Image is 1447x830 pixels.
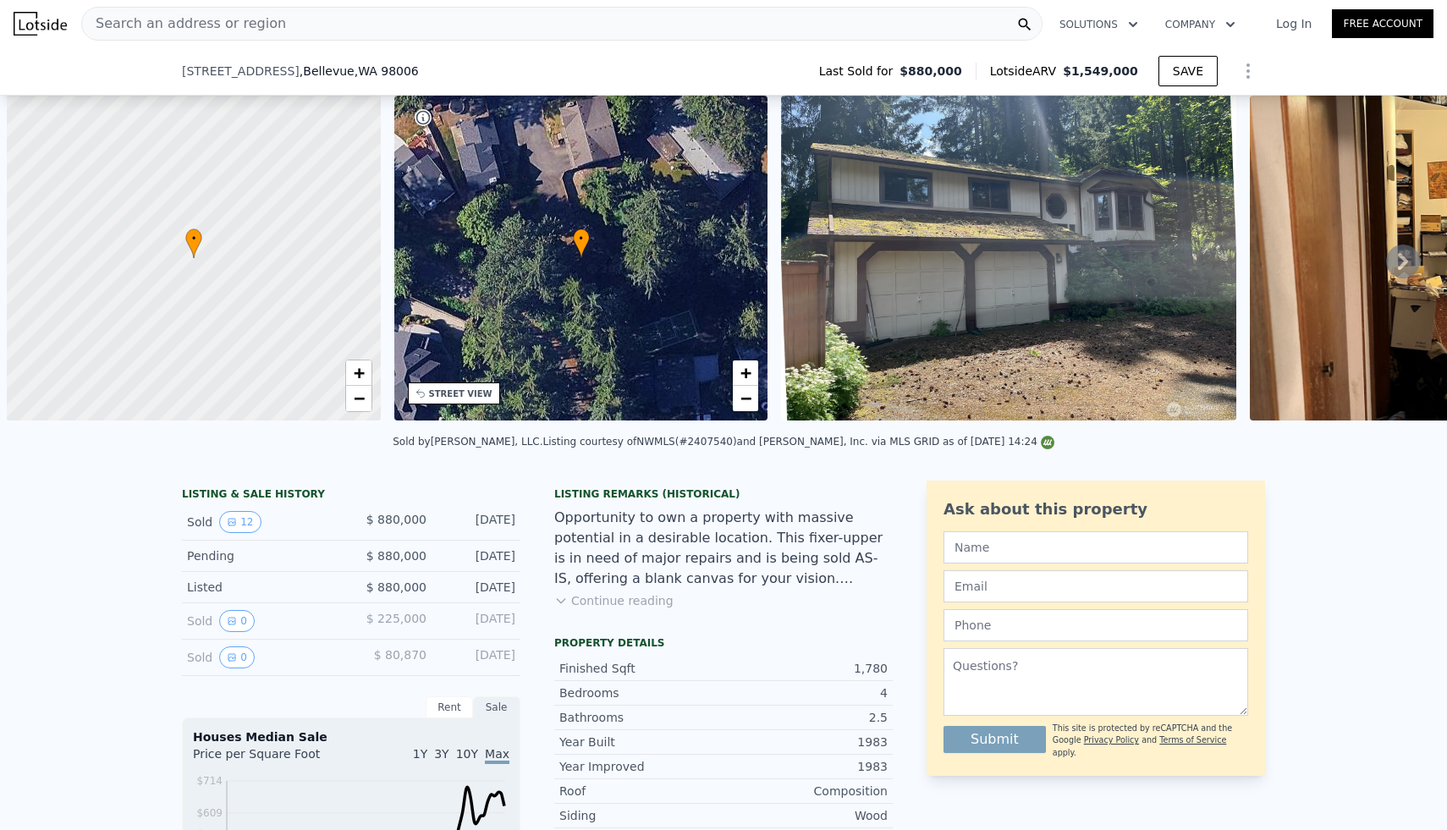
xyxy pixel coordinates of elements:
div: Opportunity to own a property with massive potential in a desirable location. This fixer-upper is... [554,508,893,589]
button: View historical data [219,511,261,533]
div: 1,780 [723,660,888,677]
div: Composition [723,783,888,800]
div: STREET VIEW [429,388,492,400]
button: Submit [944,726,1046,753]
div: Bedrooms [559,684,723,701]
div: Property details [554,636,893,650]
div: • [185,228,202,258]
div: 1983 [723,734,888,750]
input: Phone [944,609,1248,641]
div: Rent [426,696,473,718]
input: Email [944,570,1248,602]
div: Wood [723,807,888,824]
a: Zoom out [733,386,758,411]
span: $880,000 [900,63,962,80]
div: LISTING & SALE HISTORY [182,487,520,504]
div: Finished Sqft [559,660,723,677]
button: Company [1152,9,1249,40]
span: 10Y [456,747,478,761]
div: 4 [723,684,888,701]
a: Free Account [1332,9,1433,38]
div: Houses Median Sale [193,728,509,745]
button: Continue reading [554,592,674,609]
a: Privacy Policy [1084,735,1139,745]
span: $ 880,000 [366,549,426,563]
button: Solutions [1046,9,1152,40]
div: Roof [559,783,723,800]
button: View historical data [219,646,255,668]
span: 1Y [413,747,427,761]
tspan: $714 [196,775,223,787]
div: Year Improved [559,758,723,775]
span: + [740,362,751,383]
span: $1,549,000 [1063,64,1138,78]
div: Sold [187,610,338,632]
input: Name [944,531,1248,563]
div: Pending [187,547,338,564]
div: 2.5 [723,709,888,726]
a: Zoom in [346,360,371,386]
div: Sold [187,646,338,668]
div: Sold by [PERSON_NAME], LLC . [393,436,542,448]
div: Bathrooms [559,709,723,726]
div: • [573,228,590,258]
div: Price per Square Foot [193,745,351,772]
div: Siding [559,807,723,824]
div: [DATE] [440,610,515,632]
span: + [353,362,364,383]
span: $ 225,000 [366,612,426,625]
span: − [353,388,364,409]
span: − [740,388,751,409]
span: $ 880,000 [366,513,426,526]
span: [STREET_ADDRESS] [182,63,300,80]
div: Listing Remarks (Historical) [554,487,893,501]
div: [DATE] [440,579,515,596]
span: Search an address or region [82,14,286,34]
span: $ 880,000 [366,580,426,594]
div: Sale [473,696,520,718]
div: Ask about this property [944,497,1248,521]
a: Zoom out [346,386,371,411]
div: Listing courtesy of NWMLS (#2407540) and [PERSON_NAME], Inc. via MLS GRID as of [DATE] 14:24 [543,436,1054,448]
span: • [185,231,202,246]
span: Last Sold for [819,63,900,80]
span: Lotside ARV [990,63,1063,80]
span: Max [485,747,509,764]
span: , WA 98006 [355,64,419,78]
a: Log In [1256,15,1332,32]
button: SAVE [1158,56,1218,86]
span: , Bellevue [300,63,419,80]
div: Year Built [559,734,723,750]
div: Sold [187,511,338,533]
div: [DATE] [440,547,515,564]
div: This site is protected by reCAPTCHA and the Google and apply. [1053,723,1248,759]
div: [DATE] [440,511,515,533]
img: NWMLS Logo [1041,436,1054,449]
span: $ 80,870 [374,648,426,662]
button: Show Options [1231,54,1265,88]
a: Zoom in [733,360,758,386]
img: Lotside [14,12,67,36]
img: Sale: 167133989 Parcel: 97894631 [781,96,1236,420]
tspan: $609 [196,807,223,819]
button: View historical data [219,610,255,632]
a: Terms of Service [1159,735,1226,745]
div: [DATE] [440,646,515,668]
span: • [573,231,590,246]
div: 1983 [723,758,888,775]
span: 3Y [434,747,448,761]
div: Listed [187,579,338,596]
